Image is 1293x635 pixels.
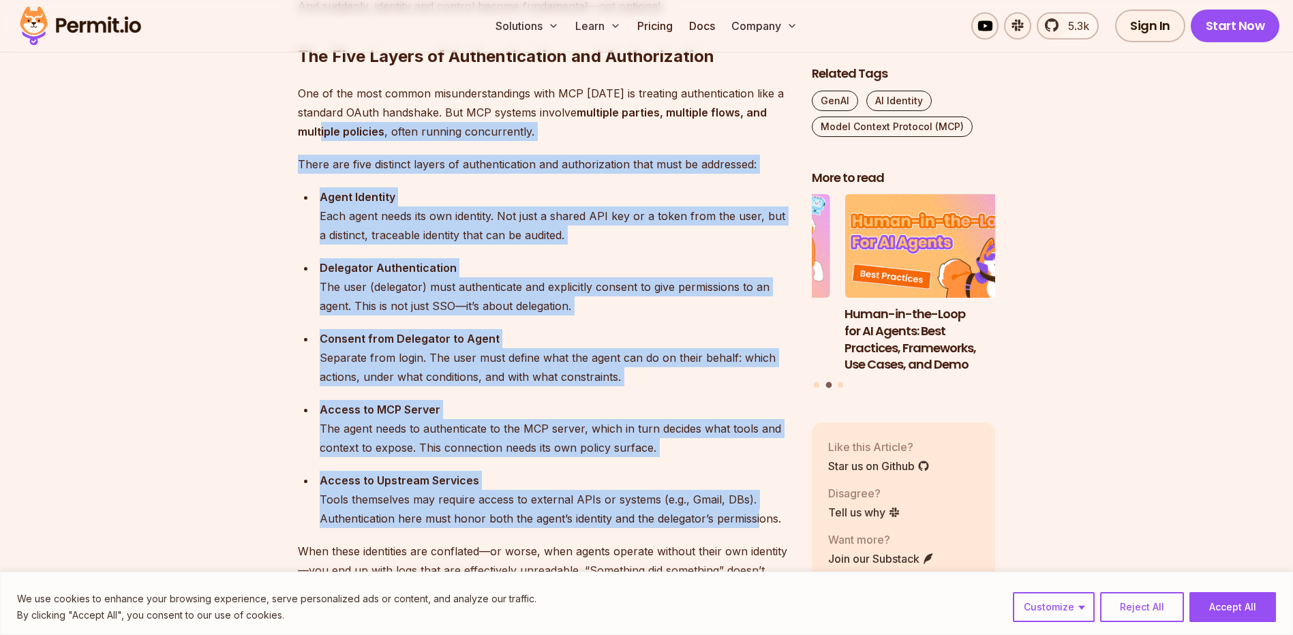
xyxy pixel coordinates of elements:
[320,329,790,386] div: Separate from login. The user must define what the agent can do on their behalf: which actions, u...
[17,607,536,623] p: By clicking "Accept All", you consent to our use of cookies.
[812,170,996,187] h2: More to read
[320,474,479,487] strong: Access to Upstream Services
[632,12,678,40] a: Pricing
[570,12,626,40] button: Learn
[845,195,1029,298] img: Human-in-the-Loop for AI Agents: Best Practices, Frameworks, Use Cases, and Demo
[320,187,790,245] div: Each agent needs its own identity. Not just a shared API key or a token from the user, but a dist...
[1115,10,1185,42] a: Sign In
[298,106,767,138] strong: multiple parties, multiple flows, and multiple policies
[726,12,803,40] button: Company
[828,551,934,567] a: Join our Substack
[845,195,1029,374] li: 2 of 3
[17,591,536,607] p: We use cookies to enhance your browsing experience, serve personalized ads or content, and analyz...
[1100,592,1184,622] button: Reject All
[298,542,790,599] p: When these identities are conflated—or worse, when agents operate without their own identity—you ...
[828,485,900,501] p: Disagree?
[298,155,790,174] p: There are five distinct layers of authentication and authorization that must be addressed:
[828,504,900,521] a: Tell us why
[812,195,996,390] div: Posts
[320,400,790,457] div: The agent needs to authenticate to the MCP server, which in turn decides what tools and context t...
[646,306,830,340] h3: Why JWTs Can’t Handle AI Agent Access
[320,332,500,345] strong: Consent from Delegator to Agent
[828,439,930,455] p: Like this Article?
[684,12,720,40] a: Docs
[828,531,934,548] p: Want more?
[320,261,457,275] strong: Delegator Authentication
[646,195,830,374] li: 1 of 3
[1013,592,1095,622] button: Customize
[320,403,440,416] strong: Access to MCP Server
[845,306,1029,373] h3: Human-in-the-Loop for AI Agents: Best Practices, Frameworks, Use Cases, and Demo
[828,458,930,474] a: Star us on Github
[298,84,790,141] p: One of the most common misunderstandings with MCP [DATE] is treating authentication like a standa...
[812,117,973,137] a: Model Context Protocol (MCP)
[1060,18,1089,34] span: 5.3k
[814,382,819,388] button: Go to slide 1
[320,471,790,528] div: Tools themselves may require access to external APIs or systems (e.g., Gmail, DBs). Authenticatio...
[1191,10,1280,42] a: Start Now
[838,382,843,388] button: Go to slide 3
[320,258,790,315] div: The user (delegator) must authenticate and explicitly consent to give permissions to an agent. Th...
[1037,12,1099,40] a: 5.3k
[1189,592,1276,622] button: Accept All
[845,195,1029,374] a: Human-in-the-Loop for AI Agents: Best Practices, Frameworks, Use Cases, and DemoHuman-in-the-Loop...
[825,382,832,388] button: Go to slide 2
[14,3,147,49] img: Permit logo
[866,91,932,111] a: AI Identity
[812,91,858,111] a: GenAI
[320,190,395,204] strong: Agent Identity
[490,12,564,40] button: Solutions
[812,65,996,82] h2: Related Tags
